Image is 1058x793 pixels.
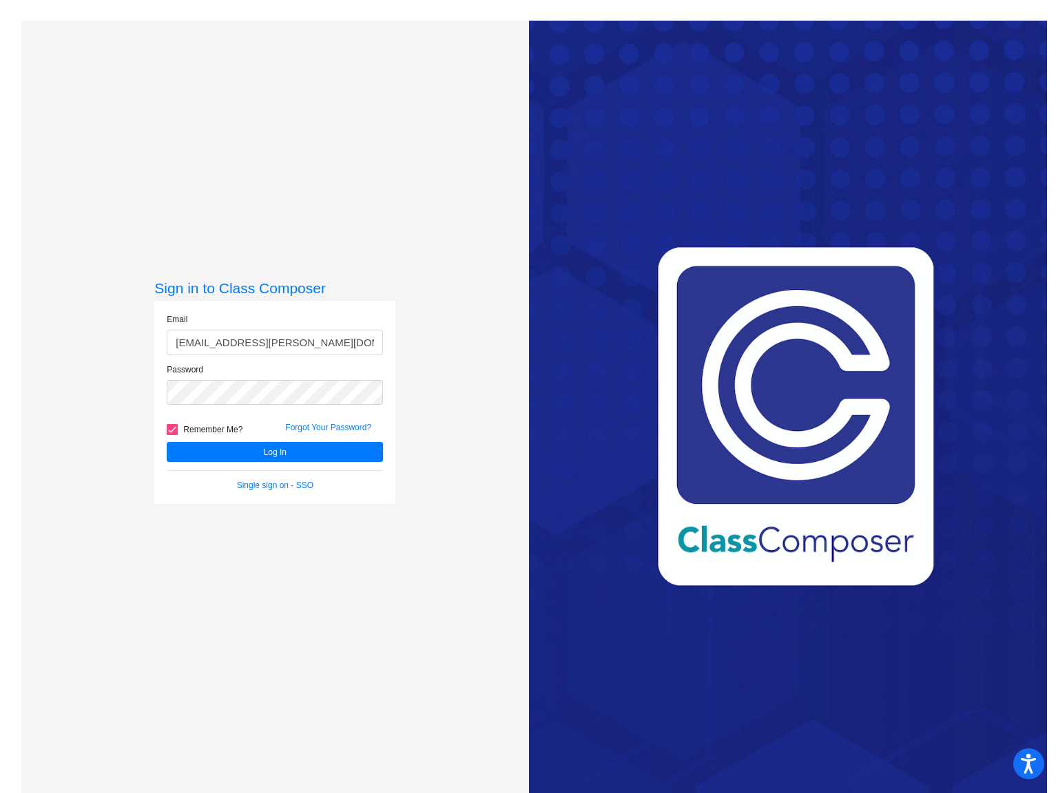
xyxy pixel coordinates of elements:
label: Email [167,313,187,326]
span: Remember Me? [183,421,242,438]
a: Single sign on - SSO [237,480,313,490]
button: Log In [167,442,383,462]
label: Password [167,363,203,376]
h3: Sign in to Class Composer [154,279,395,297]
a: Forgot Your Password? [285,423,371,432]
